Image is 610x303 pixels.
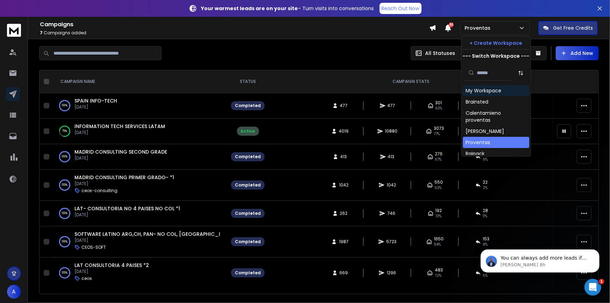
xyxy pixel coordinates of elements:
a: LAT CONSULTORIA 4 PAISES *2 [74,262,149,269]
span: 10880 [385,128,398,134]
div: Rajpack [466,150,485,157]
span: 669 [340,270,348,276]
p: 79 % [62,128,67,135]
span: 72 % [435,273,442,279]
p: [DATE] [74,269,149,274]
div: Completed [235,154,261,160]
span: 413 [388,154,395,160]
div: Completed [235,211,261,216]
span: 2 % [483,185,488,191]
p: 100 % [62,102,68,109]
strong: Your warmest leads are on your site [201,5,298,12]
p: [DATE] [74,212,180,218]
button: A [7,285,21,299]
p: 100 % [62,182,68,189]
p: Proventas [465,24,493,31]
span: 262 [340,211,348,216]
div: Completed [235,239,261,245]
p: Campaigns added [40,30,429,36]
span: 53 % [435,185,442,191]
span: 477 [388,103,395,108]
div: Completed [235,103,261,108]
button: Add New [556,46,599,60]
span: SOFTWARE LATINO ARG,CH, PAN- NO COL, [GEOGRAPHIC_DATA] [74,231,235,238]
span: 5723 [386,239,396,245]
div: Completed [235,270,261,276]
td: 100%MADRID CONSULTING SECOND GRADE[DATE] [52,144,227,170]
p: Reach Out Now [382,5,419,12]
span: 63 % [436,106,443,111]
span: 11 % [483,213,488,219]
p: 100 % [62,153,68,160]
a: MADRID CONSULTING PRIMER GRADO- *1 [74,174,174,181]
span: 550 [435,179,443,185]
img: logo [7,24,21,37]
span: 483 [435,267,443,273]
a: LAT- CONSULTORIA NO 4 PAISES NO COL *1 [74,205,180,212]
p: [DATE] [74,238,220,243]
td: 79%INFORMATION TECH SERVICES LATAM[DATE] [52,119,227,144]
span: 413 [340,154,347,160]
span: 77 % [434,131,440,137]
div: Calentamieno proventas [466,110,526,124]
a: SPAIN INFO-TECH [74,97,117,104]
span: 1 [599,279,604,284]
button: Get Free Credits [538,21,598,35]
span: 28 [483,208,488,213]
h1: Campaigns [40,20,429,29]
th: CAMPAIGN STATS [269,70,553,93]
td: 100%LAT CONSULTORIA 4 PAISES *2[DATE]ceos [52,258,227,289]
div: Completed [235,182,261,188]
span: 22 [483,179,488,185]
p: 100 % [62,269,68,276]
span: 1296 [387,270,396,276]
a: Reach Out Now [380,3,422,14]
td: 100%MADRID CONSULTING PRIMER GRADO- *1[DATE]ceos-consulting [52,170,227,201]
span: 746 [387,211,395,216]
td: 100%LAT- CONSULTORIA NO 4 PAISES NO COL *1[DATE] [52,201,227,226]
span: INFORMATION TECH SERVICES LATAM [74,123,165,130]
p: [DATE] [74,181,174,186]
button: Sort by Sort A-Z [514,66,528,80]
div: Brainsted [466,98,488,105]
button: + Create Workspace [461,37,531,49]
p: [DATE] [74,130,165,135]
th: CAMPAIGN NAME [52,70,227,93]
span: 4019 [339,128,349,134]
td: 100%SOFTWARE LATINO ARG,CH, PAN- NO COL, [GEOGRAPHIC_DATA][DATE]CEOS-SOFT [52,226,227,258]
div: [PERSON_NAME] [466,128,504,135]
p: 100 % [62,210,68,217]
span: 1042 [387,182,396,188]
a: MADRID CONSULTING SECOND GRADE [74,148,167,155]
span: 477 [340,103,348,108]
p: ceos-consulting [81,188,117,193]
th: STATUS [227,70,269,93]
span: 84 % [434,242,441,247]
span: 1987 [339,239,349,245]
p: ceos [81,276,92,281]
p: [DATE] [74,155,167,161]
span: 1042 [339,182,349,188]
p: 100 % [62,238,68,245]
p: --- Switch Workspace --- [463,52,530,59]
span: 3073 [434,126,444,131]
span: 6 % [483,157,488,162]
span: 73 % [436,213,442,219]
span: 67 % [435,157,442,162]
p: Get Free Credits [553,24,593,31]
span: 192 [436,208,442,213]
iframe: Intercom notifications mensaje [470,235,610,284]
p: [DATE] [74,104,117,110]
p: All Statuses [425,50,455,57]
